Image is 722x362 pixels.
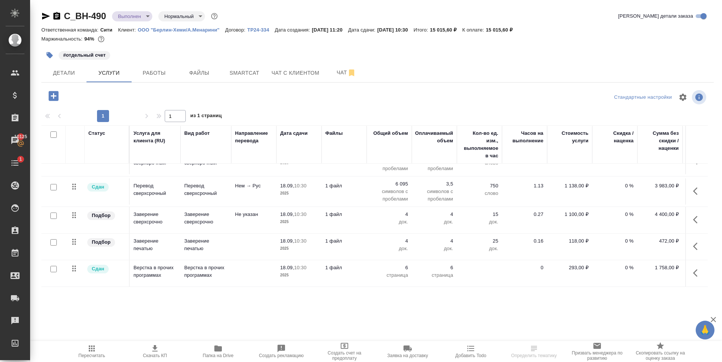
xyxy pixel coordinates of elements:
[280,271,318,279] p: 2025
[15,155,26,163] span: 1
[551,182,589,190] p: 1 138,00 ₽
[373,130,408,137] div: Общий объем
[370,180,408,188] p: 6 095
[116,13,143,20] button: Выполнен
[370,264,408,271] p: 6
[294,183,306,189] p: 10:30
[689,264,707,282] button: Показать кнопки
[294,238,306,244] p: 10:30
[41,36,84,42] p: Маржинальность:
[280,183,294,189] p: 18.09,
[370,157,408,172] p: символов с пробелами
[416,271,453,279] p: страница
[325,211,363,218] p: 1 файл
[133,130,177,145] div: Услуга для клиента (RU)
[416,237,453,245] p: 4
[181,68,217,78] span: Файлы
[158,11,205,21] div: Выполнен
[235,130,273,145] div: Направление перевода
[138,27,225,33] p: ООО "Берлин-Хеми/А.Менарини"
[184,182,228,197] p: Перевод сверхсрочный
[312,27,348,33] p: [DATE] 11:20
[118,27,138,33] p: Клиент:
[226,68,262,78] span: Smartcat
[502,234,547,260] td: 0.16
[416,157,453,172] p: символов с пробелами
[415,130,453,145] div: Оплачиваемый объем
[325,182,363,190] p: 1 файл
[486,27,518,33] p: 15 015,60 ₽
[689,211,707,229] button: Показать кнопки
[612,92,674,103] div: split button
[347,68,356,77] svg: Отписаться
[430,27,462,33] p: 15 015,60 ₽
[416,245,453,252] p: док.
[133,264,177,279] p: Верстка в прочих программах
[370,218,408,226] p: док.
[674,88,692,106] span: Настроить таблицу
[92,265,104,273] p: Сдан
[184,211,228,226] p: Заверение сверхсрочно
[596,237,634,245] p: 0 %
[502,178,547,205] td: 1.13
[209,11,219,21] button: Доп статусы указывают на важность/срочность заказа
[328,68,364,77] span: Чат
[138,26,225,33] a: ООО "Берлин-Хеми/А.Менарини"
[689,237,707,255] button: Показать кнопки
[641,211,679,218] p: 4 400,00 ₽
[696,321,714,339] button: 🙏
[692,90,708,104] span: Посмотреть информацию
[133,182,177,197] p: Перевод сверхсрочный
[596,264,634,271] p: 0 %
[325,130,343,137] div: Файлы
[461,182,498,190] p: 750
[348,27,377,33] p: Дата сдачи:
[370,271,408,279] p: страница
[551,130,589,145] div: Стоимость услуги
[190,111,222,122] span: из 1 страниц
[416,211,453,218] p: 4
[325,237,363,245] p: 1 файл
[551,237,589,245] p: 118,00 ₽
[416,218,453,226] p: док.
[461,218,498,226] p: док.
[506,130,543,145] div: Часов на выполнение
[112,11,152,21] div: Выполнен
[641,264,679,271] p: 1 758,00 ₽
[699,322,711,338] span: 🙏
[52,12,61,21] button: Скопировать ссылку
[370,211,408,218] p: 4
[551,211,589,218] p: 1 100,00 ₽
[370,188,408,203] p: символов с пробелами
[2,131,28,150] a: 10125
[162,13,196,20] button: Нормальный
[96,34,106,44] button: 712.32 RUB;
[370,237,408,245] p: 4
[2,154,28,172] a: 1
[58,51,111,58] span: отдельный счет
[294,265,306,270] p: 10:30
[596,182,634,190] p: 0 %
[92,183,104,191] p: Сдан
[618,12,693,20] span: [PERSON_NAME] детали заказа
[689,182,707,200] button: Показать кнопки
[63,51,106,59] p: #отдельный счет
[84,36,96,42] p: 94%
[41,27,100,33] p: Ответственная команда:
[280,265,294,270] p: 18.09,
[325,264,363,271] p: 1 файл
[41,12,50,21] button: Скопировать ссылку для ЯМессенджера
[414,27,430,33] p: Итого:
[136,68,172,78] span: Работы
[461,190,498,197] p: слово
[641,237,679,245] p: 472,00 ₽
[502,207,547,233] td: 0.27
[92,212,111,219] p: Подбор
[43,88,64,104] button: Добавить услугу
[46,68,82,78] span: Детали
[370,245,408,252] p: док.
[280,190,318,197] p: 2025
[280,218,318,226] p: 2025
[502,260,547,287] td: 0
[184,264,228,279] p: Верстка в прочих программах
